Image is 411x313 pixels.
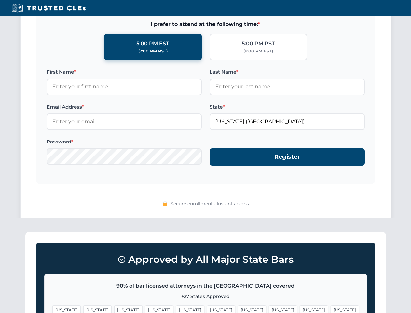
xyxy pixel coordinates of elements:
[47,20,365,29] span: I prefer to attend at the following time:
[210,148,365,166] button: Register
[136,39,169,48] div: 5:00 PM EST
[210,68,365,76] label: Last Name
[171,200,249,207] span: Secure enrollment • Instant access
[210,79,365,95] input: Enter your last name
[44,251,367,268] h3: Approved by All Major State Bars
[47,79,202,95] input: Enter your first name
[242,39,275,48] div: 5:00 PM PST
[52,282,359,290] p: 90% of bar licensed attorneys in the [GEOGRAPHIC_DATA] covered
[243,48,273,54] div: (8:00 PM EST)
[47,138,202,146] label: Password
[10,3,88,13] img: Trusted CLEs
[52,293,359,300] p: +27 States Approved
[210,103,365,111] label: State
[138,48,168,54] div: (2:00 PM PST)
[210,113,365,130] input: Florida (FL)
[47,103,202,111] label: Email Address
[47,113,202,130] input: Enter your email
[47,68,202,76] label: First Name
[162,201,168,206] img: 🔒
